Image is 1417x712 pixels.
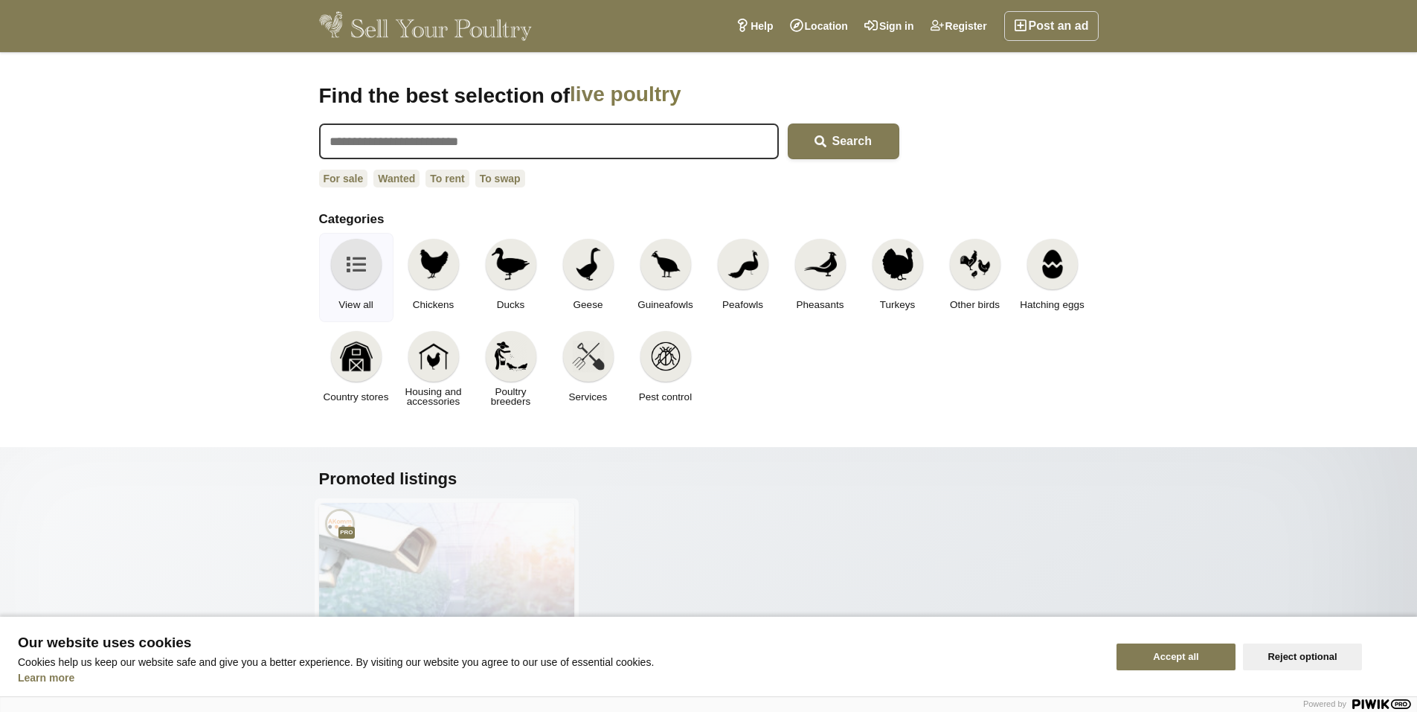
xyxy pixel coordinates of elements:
[706,233,780,322] a: Peafowls Peafowls
[417,248,450,280] img: Chickens
[639,392,692,402] span: Pest control
[475,170,525,187] a: To swap
[938,233,1012,322] a: Other birds Other birds
[319,11,533,41] img: Sell Your Poultry
[1020,300,1084,310] span: Hatching eggs
[319,503,574,681] img: Agricultural CCTV and Wi-Fi solutions
[319,170,368,187] a: For sale
[570,82,819,109] span: live poultry
[401,387,466,406] span: Housing and accessories
[629,233,703,322] a: Guineafowls Guineafowls
[1036,248,1069,280] img: Hatching eggs
[551,325,626,414] a: Services Services
[722,300,763,310] span: Peafowls
[325,509,355,539] img: AKomm
[783,233,858,322] a: Pheasants Pheasants
[396,233,471,322] a: Chickens Chickens
[413,300,454,310] span: Chickens
[474,233,548,322] a: Ducks Ducks
[573,300,603,310] span: Geese
[649,340,682,373] img: Pest control
[922,11,995,41] a: Register
[319,233,393,322] a: View all
[551,233,626,322] a: Geese Geese
[572,340,605,373] img: Services
[425,170,469,187] a: To rent
[637,300,693,310] span: Guineafowls
[340,340,373,373] img: Country stores
[396,325,471,414] a: Housing and accessories Housing and accessories
[727,248,759,280] img: Peafowls
[856,11,922,41] a: Sign in
[319,469,1099,489] h2: Promoted listings
[727,11,781,41] a: Help
[319,325,393,414] a: Country stores Country stores
[1015,233,1090,322] a: Hatching eggs Hatching eggs
[338,300,373,310] span: View all
[572,248,605,280] img: Geese
[373,170,420,187] a: Wanted
[325,509,355,539] a: Pro
[338,527,354,539] span: Professional member
[1243,644,1362,670] button: Reject optional
[804,248,837,280] img: Pheasants
[417,340,450,373] img: Housing and accessories
[1116,644,1236,670] button: Accept all
[880,300,916,310] span: Turkeys
[474,325,548,414] a: Poultry breeders Poultry breeders
[861,233,935,322] a: Turkeys Turkeys
[569,392,608,402] span: Services
[881,248,914,280] img: Turkeys
[478,387,544,406] span: Poultry breeders
[959,248,992,280] img: Other birds
[324,392,389,402] span: Country stores
[319,212,1099,227] h2: Categories
[495,340,527,373] img: Poultry breeders
[18,635,1099,650] span: Our website uses cookies
[832,135,872,147] span: Search
[797,300,844,310] span: Pheasants
[649,248,682,280] img: Guineafowls
[782,11,856,41] a: Location
[629,325,703,414] a: Pest control Pest control
[18,672,74,684] a: Learn more
[18,656,1099,668] p: Cookies help us keep our website safe and give you a better experience. By visiting our website y...
[497,300,525,310] span: Ducks
[1303,699,1346,708] span: Powered by
[319,82,899,109] h1: Find the best selection of
[950,300,1000,310] span: Other birds
[1004,11,1099,41] a: Post an ad
[788,124,899,159] button: Search
[492,248,529,280] img: Ducks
